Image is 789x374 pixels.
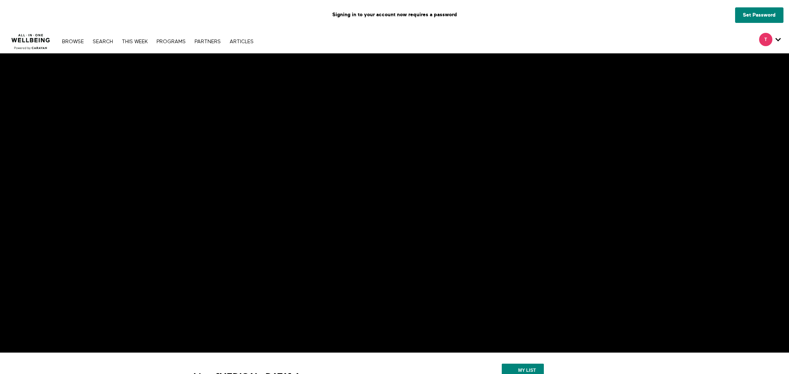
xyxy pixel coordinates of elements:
[58,38,257,45] nav: Primary
[89,39,117,44] a: Search
[8,28,53,51] img: CARAVAN
[226,39,257,44] a: ARTICLES
[58,39,88,44] a: Browse
[153,39,189,44] a: PROGRAMS
[118,39,151,44] a: THIS WEEK
[191,39,224,44] a: PARTNERS
[754,30,786,53] div: Secondary
[735,7,783,23] a: Set Password
[6,6,783,24] p: Signing in to your account now requires a password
